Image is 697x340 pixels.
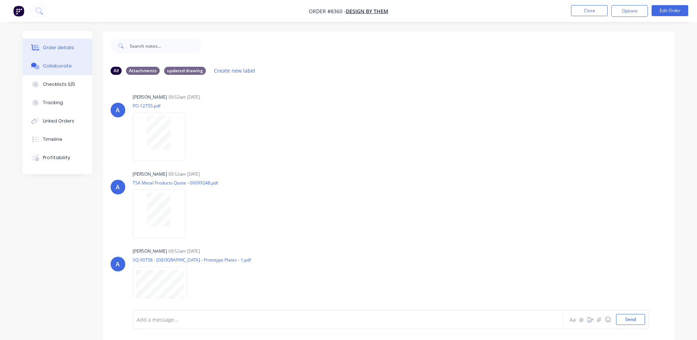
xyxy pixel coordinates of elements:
div: All [111,67,122,75]
button: Profitability [23,149,92,167]
button: Order details [23,39,92,57]
div: A [116,260,120,268]
button: Send [616,314,645,325]
div: Profitability [43,154,70,161]
img: Factory [13,6,24,17]
button: ☺ [604,315,612,324]
div: updated drawing [164,67,206,75]
div: Tracking [43,99,63,106]
button: Timeline [23,130,92,149]
p: SQ-00758 - [GEOGRAPHIC_DATA] - Prototype Plates - 1.pdf [133,257,251,263]
div: A [116,106,120,114]
div: [PERSON_NAME] [133,171,167,178]
button: Aa [568,315,577,324]
button: Tracking [23,94,92,112]
div: Checklists 0/0 [43,81,75,88]
div: Collaborate [43,63,72,69]
div: Order details [43,44,74,51]
span: Order #8360 - [309,8,346,15]
button: Options [611,5,648,17]
div: [PERSON_NAME] [133,248,167,255]
p: PO-12755.pdf [133,103,193,109]
button: Create new label [210,66,259,76]
div: 09:52am [DATE] [168,171,200,178]
button: Collaborate [23,57,92,75]
button: Close [571,5,608,16]
a: Design By Them [346,8,388,15]
div: A [116,183,120,191]
div: [PERSON_NAME] [133,94,167,100]
div: 09:52am [DATE] [168,94,200,100]
button: Checklists 0/0 [23,75,92,94]
button: Edit Order [652,5,688,16]
div: Linked Orders [43,118,74,124]
input: Search notes... [130,39,202,53]
div: 09:52am [DATE] [168,248,200,255]
button: Linked Orders [23,112,92,130]
div: Timeline [43,136,62,143]
div: Attachments [126,67,160,75]
button: @ [577,315,586,324]
p: TSA Metal Products Quote - 00099248.pdf [133,180,218,186]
